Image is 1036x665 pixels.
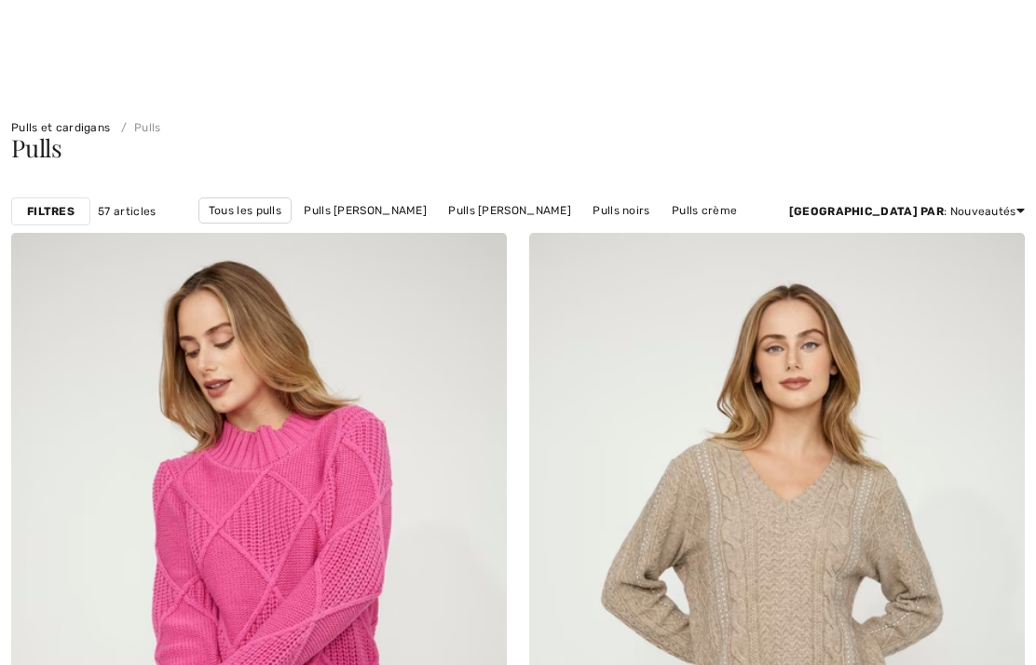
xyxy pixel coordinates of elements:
iframe: Ouvre un widget dans lequel vous pouvez chatter avec l’un de nos agents [973,530,1017,577]
a: Pulls [114,121,161,134]
a: Pulls [PERSON_NAME] [439,198,580,223]
span: Pulls [11,131,62,164]
a: Pulls [PERSON_NAME] [294,198,436,223]
a: Manches longue [318,224,426,248]
a: Pulls noirs [583,198,659,223]
a: Pulls crème [662,198,746,223]
a: À motifs [562,224,627,248]
div: : Nouveautés [789,203,1025,220]
a: Manches 3/4 [429,224,519,248]
span: 57 articles [98,203,156,220]
strong: [GEOGRAPHIC_DATA] par [789,205,944,218]
strong: Filtres [27,203,75,220]
a: Uni [522,224,558,248]
a: Tous les pulls [198,197,292,224]
a: Pulls et cardigans [11,121,110,134]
